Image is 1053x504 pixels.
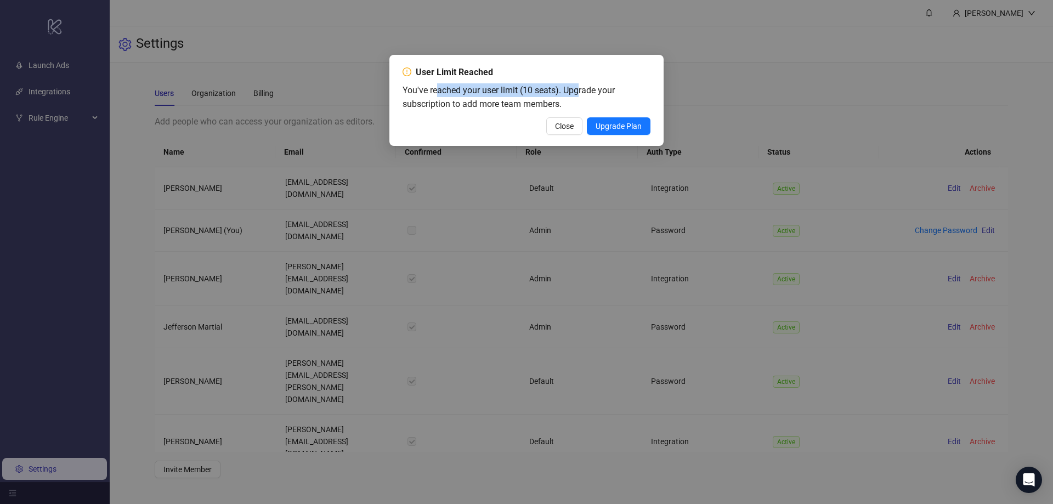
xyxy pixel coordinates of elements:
[403,85,615,109] span: You've reached your user limit (10 seats). Upgrade your subscription to add more team members.
[416,66,493,79] div: User Limit Reached
[1016,467,1042,493] div: Open Intercom Messenger
[587,117,650,135] button: Upgrade Plan
[403,67,411,76] span: exclamation-circle
[546,117,582,135] button: Close
[596,122,642,131] span: Upgrade Plan
[555,122,574,131] span: Close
